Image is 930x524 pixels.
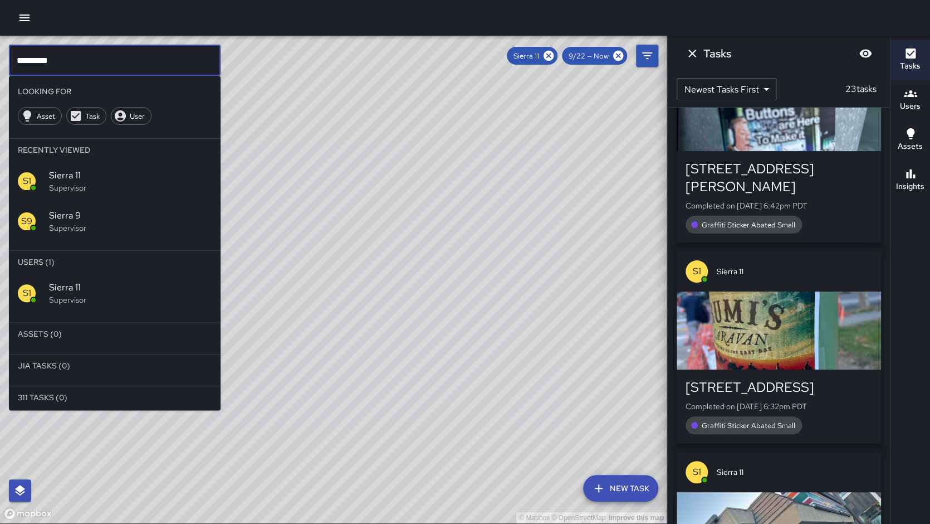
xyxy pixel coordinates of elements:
span: Graffiti Sticker Abated Small [695,421,802,430]
button: S1Sierra 11[STREET_ADDRESS]Completed on [DATE] 6:32pm PDTGraffiti Sticker Abated Small [677,251,881,443]
li: Assets (0) [9,323,221,345]
span: 9/22 — Now [562,51,615,61]
button: Tasks [890,40,930,80]
button: New Task [583,475,658,502]
p: Completed on [DATE] 6:32pm PDT [686,401,872,412]
h6: Users [900,100,921,113]
span: Sierra 11 [507,51,546,61]
button: Dismiss [681,42,703,65]
li: Users (1) [9,251,221,273]
div: 9/22 — Now [562,47,627,65]
p: S1 [693,265,701,278]
div: Newest Tasks First [677,78,777,100]
div: Asset [18,107,62,125]
p: Supervisor [49,294,212,305]
div: S1Sierra 11Supervisor [9,161,221,201]
div: Task [66,107,106,125]
div: S9Sierra 9Supervisor [9,201,221,241]
div: S1Sierra 11Supervisor [9,273,221,313]
li: Recently Viewed [9,139,221,161]
div: [STREET_ADDRESS] [686,379,872,396]
span: Sierra 11 [717,266,872,277]
li: Looking For [9,80,221,103]
p: Supervisor [49,182,212,193]
div: [STREET_ADDRESS][PERSON_NAME] [686,160,872,196]
p: S1 [693,465,701,479]
h6: Assets [898,140,923,153]
span: Sierra 9 [49,209,212,222]
p: S9 [21,215,32,228]
h6: Insights [896,181,924,193]
p: Completed on [DATE] 6:42pm PDT [686,200,872,211]
span: Sierra 11 [49,169,212,182]
button: Blur [854,42,877,65]
h6: Tasks [703,45,731,62]
li: 311 Tasks (0) [9,386,221,409]
div: Sierra 11 [507,47,557,65]
p: S1 [23,287,31,300]
span: Sierra 11 [49,281,212,294]
button: Users [890,80,930,120]
button: Insights [890,161,930,201]
button: S1Sierra 11[STREET_ADDRESS][PERSON_NAME]Completed on [DATE] 6:42pm PDTGraffiti Sticker Abated Small [677,33,881,242]
span: Graffiti Sticker Abated Small [695,220,802,230]
button: Assets [890,120,930,161]
button: Filters [636,45,658,67]
span: User [124,111,151,121]
p: Supervisor [49,222,212,234]
div: User [111,107,151,125]
span: Task [79,111,106,121]
span: Sierra 11 [717,467,872,478]
p: 23 tasks [841,83,881,96]
span: Asset [31,111,61,121]
h6: Tasks [900,60,921,72]
li: Jia Tasks (0) [9,355,221,377]
p: S1 [23,174,31,188]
